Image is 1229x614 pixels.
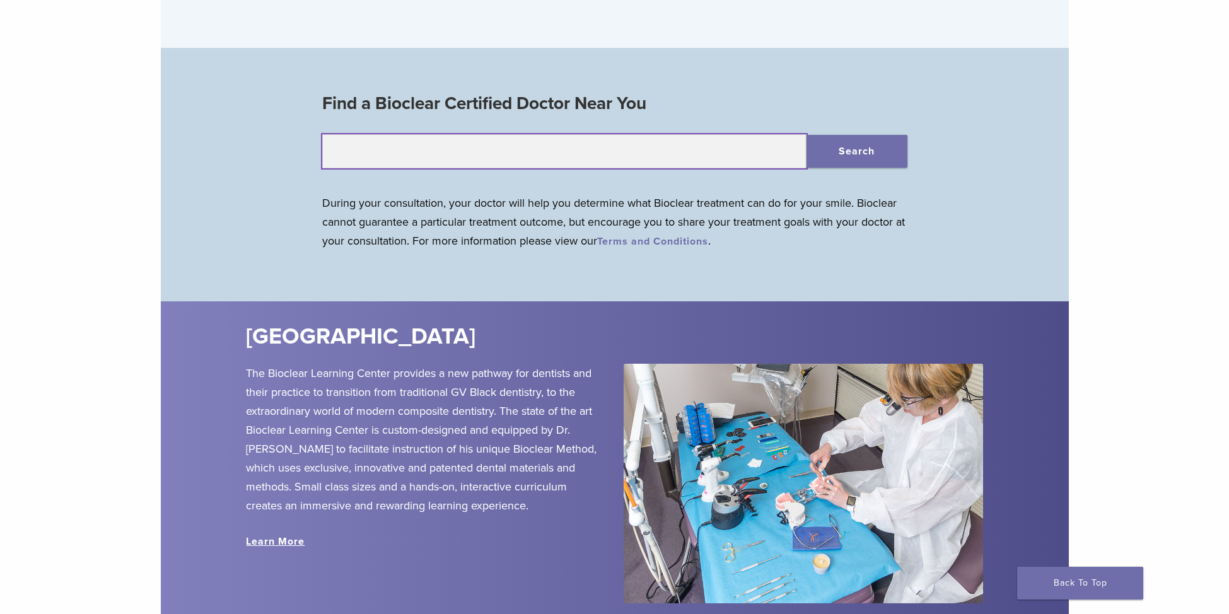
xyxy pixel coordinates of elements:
a: Terms and Conditions [597,235,708,248]
p: The Bioclear Learning Center provides a new pathway for dentists and their practice to transition... [246,364,605,515]
button: Search [807,135,907,168]
a: Back To Top [1017,567,1143,600]
h3: Find a Bioclear Certified Doctor Near You [322,88,907,119]
h2: [GEOGRAPHIC_DATA] [246,321,690,352]
a: Learn More [246,535,305,548]
p: During your consultation, your doctor will help you determine what Bioclear treatment can do for ... [322,194,907,250]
